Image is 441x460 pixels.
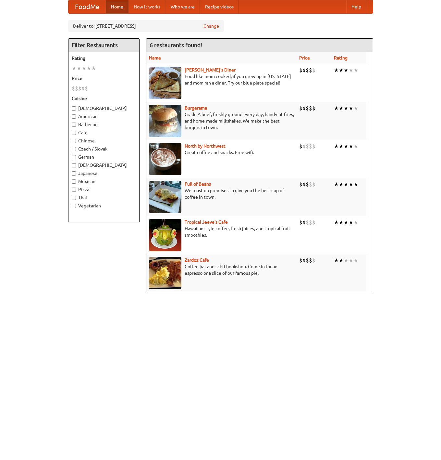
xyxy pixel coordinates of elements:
[339,143,344,150] li: ★
[353,181,358,188] li: ★
[302,219,306,226] li: $
[72,85,75,92] li: $
[149,181,181,213] img: beans.jpg
[81,85,85,92] li: $
[72,105,136,112] label: [DEMOGRAPHIC_DATA]
[339,257,344,264] li: ★
[149,187,294,200] p: We roast on premises to give you the best cup of coffee in town.
[349,67,353,74] li: ★
[72,203,136,209] label: Vegetarian
[306,181,309,188] li: $
[344,257,349,264] li: ★
[334,143,339,150] li: ★
[72,113,136,120] label: American
[334,257,339,264] li: ★
[312,219,315,226] li: $
[349,181,353,188] li: ★
[185,257,209,263] a: Zardoz Cafe
[86,65,91,72] li: ★
[349,105,353,112] li: ★
[306,67,309,74] li: $
[72,138,136,144] label: Chinese
[309,105,312,112] li: $
[72,114,76,119] input: American
[72,171,76,176] input: Japanese
[353,219,358,226] li: ★
[72,154,136,160] label: German
[149,143,181,175] img: north.jpg
[306,105,309,112] li: $
[353,105,358,112] li: ★
[185,181,211,187] a: Full of Beans
[185,67,236,72] a: [PERSON_NAME]'s Diner
[349,219,353,226] li: ★
[312,67,315,74] li: $
[334,105,339,112] li: ★
[309,143,312,150] li: $
[344,181,349,188] li: ★
[149,55,161,60] a: Name
[349,257,353,264] li: ★
[72,170,136,177] label: Japanese
[299,55,310,60] a: Price
[306,219,309,226] li: $
[306,143,309,150] li: $
[68,0,106,13] a: FoodMe
[306,257,309,264] li: $
[149,67,181,99] img: sallys.jpg
[75,85,78,92] li: $
[72,139,76,143] input: Chinese
[339,219,344,226] li: ★
[309,257,312,264] li: $
[312,105,315,112] li: $
[72,204,76,208] input: Vegetarian
[339,105,344,112] li: ★
[200,0,239,13] a: Recipe videos
[353,67,358,74] li: ★
[72,147,76,151] input: Czech / Slovak
[72,194,136,201] label: Thai
[349,143,353,150] li: ★
[149,257,181,289] img: zardoz.jpg
[203,23,219,29] a: Change
[72,178,136,185] label: Mexican
[344,105,349,112] li: ★
[299,257,302,264] li: $
[77,65,81,72] li: ★
[309,181,312,188] li: $
[72,155,76,159] input: German
[344,219,349,226] li: ★
[302,257,306,264] li: $
[68,20,224,32] div: Deliver to: [STREET_ADDRESS]
[185,219,228,225] a: Tropical Jeeve's Cafe
[72,65,77,72] li: ★
[299,181,302,188] li: $
[299,67,302,74] li: $
[72,129,136,136] label: Cafe
[72,163,76,167] input: [DEMOGRAPHIC_DATA]
[129,0,165,13] a: How it works
[302,181,306,188] li: $
[185,143,226,149] a: North by Northwest
[81,65,86,72] li: ★
[106,0,129,13] a: Home
[302,105,306,112] li: $
[72,95,136,102] h5: Cuisine
[149,111,294,131] p: Grade A beef, freshly ground every day, hand-cut fries, and home-made milkshakes. We make the bes...
[344,67,349,74] li: ★
[72,121,136,128] label: Barbecue
[312,181,315,188] li: $
[334,55,348,60] a: Rating
[334,219,339,226] li: ★
[72,186,136,193] label: Pizza
[72,179,76,184] input: Mexican
[353,257,358,264] li: ★
[312,143,315,150] li: $
[72,146,136,152] label: Czech / Slovak
[302,143,306,150] li: $
[299,219,302,226] li: $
